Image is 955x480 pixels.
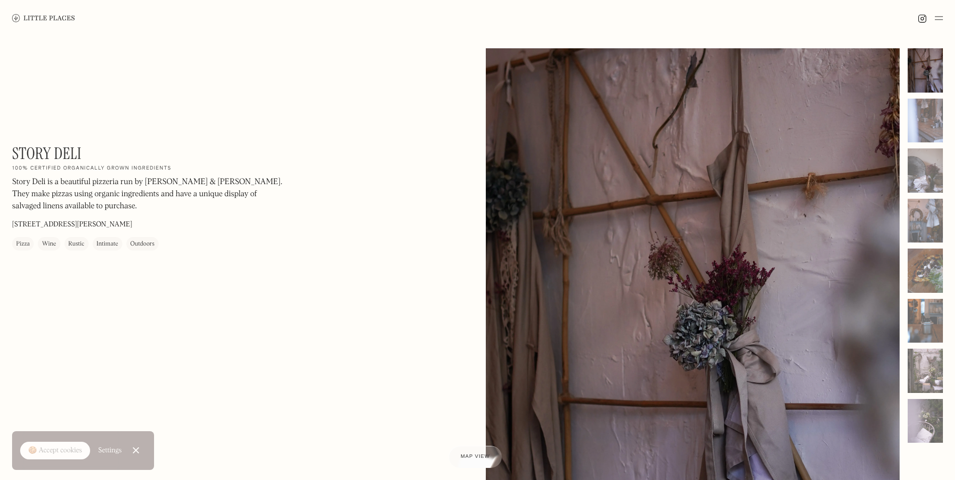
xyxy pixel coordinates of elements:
div: Pizza [16,239,30,250]
h2: 100% certified organically grown ingredients [12,166,171,173]
div: Wine [42,239,56,250]
div: Outdoors [130,239,155,250]
p: Story Deli is a beautiful pizzeria run by [PERSON_NAME] & [PERSON_NAME]. They make pizzas using o... [12,177,284,213]
div: Settings [98,447,122,454]
div: Intimate [97,239,118,250]
a: 🍪 Accept cookies [20,442,90,460]
span: Map view [461,454,490,459]
div: 🍪 Accept cookies [28,446,82,456]
p: [STREET_ADDRESS][PERSON_NAME] [12,220,132,230]
h1: Story Deli [12,144,82,163]
div: Rustic [68,239,85,250]
a: Close Cookie Popup [126,440,146,460]
a: Settings [98,439,122,462]
a: Map view [449,446,502,468]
